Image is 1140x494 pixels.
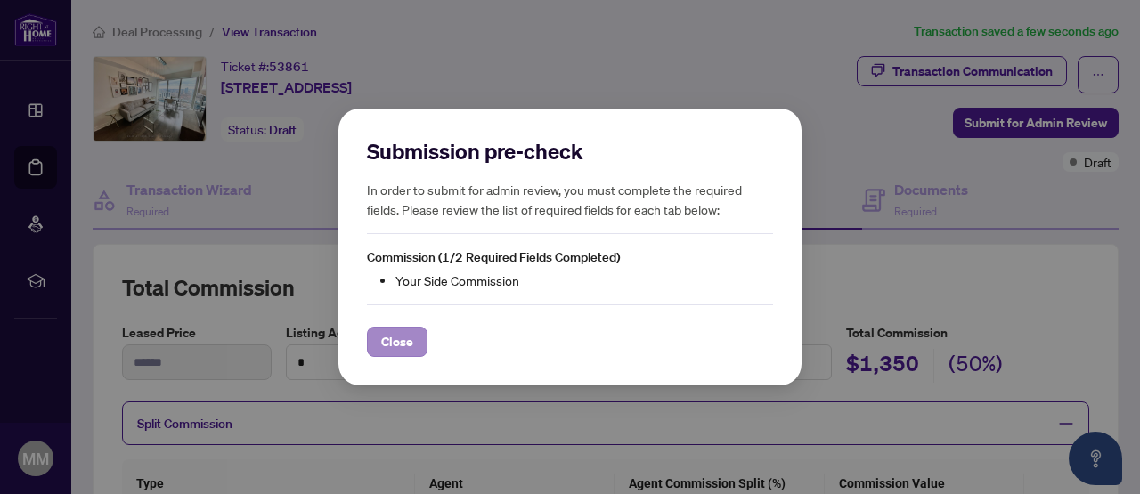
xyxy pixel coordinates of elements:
span: Commission (1/2 Required Fields Completed) [367,249,620,265]
h5: In order to submit for admin review, you must complete the required fields. Please review the lis... [367,180,773,219]
h2: Submission pre-check [367,137,773,166]
span: Close [381,328,413,356]
button: Close [367,327,427,357]
li: Your Side Commission [395,271,773,290]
